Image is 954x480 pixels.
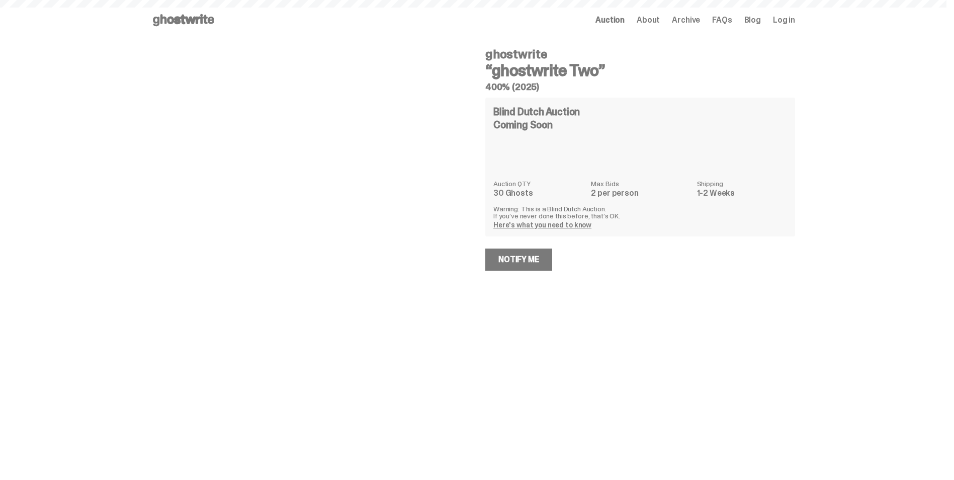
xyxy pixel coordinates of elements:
a: About [637,16,660,24]
h5: 400% (2025) [485,83,795,92]
a: Auction [595,16,625,24]
dt: Auction QTY [493,180,585,187]
a: Archive [672,16,700,24]
h4: Blind Dutch Auction [493,107,580,117]
dd: 30 Ghosts [493,189,585,197]
dt: Max Bids [591,180,690,187]
div: Coming Soon [493,120,787,130]
a: Log in [773,16,795,24]
dt: Shipping [697,180,787,187]
dd: 2 per person [591,189,690,197]
a: Notify Me [485,249,552,271]
a: FAQs [712,16,732,24]
a: Blog [744,16,761,24]
a: Here's what you need to know [493,220,591,229]
h4: ghostwrite [485,48,795,60]
h3: “ghostwrite Two” [485,62,795,78]
p: Warning: This is a Blind Dutch Auction. If you’ve never done this before, that’s OK. [493,205,787,219]
dd: 1-2 Weeks [697,189,787,197]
